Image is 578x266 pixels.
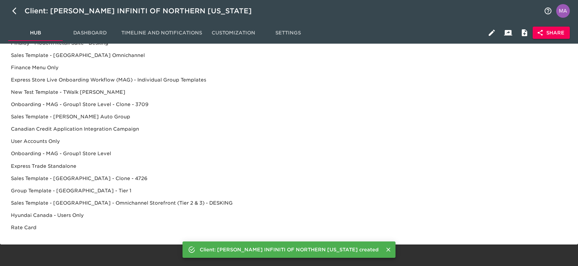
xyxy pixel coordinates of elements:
[5,147,573,160] div: Onboarding - MAG - Group1 Store Level
[533,27,570,39] button: Share
[121,29,202,37] span: Timeline and Notifications
[556,4,570,18] img: Profile
[5,61,573,74] div: Finance Menu Only
[5,49,573,61] div: Sales Template - [GEOGRAPHIC_DATA] Omnichannel
[5,123,573,135] div: Canadian Credit Application Integration Campaign
[5,98,573,110] div: Onboarding - MAG - Group1 Store Level - Clone - 3709
[210,29,257,37] span: Customization
[538,29,564,37] span: Share
[540,3,556,19] button: notifications
[25,5,261,16] div: Client: [PERSON_NAME] INFINITI OF NORTHERN [US_STATE]
[5,86,573,98] div: New Test Template - TWalk [PERSON_NAME]
[5,184,573,197] div: Group Template - [GEOGRAPHIC_DATA] - Tier 1
[484,25,500,41] button: Edit Hub
[516,25,533,41] button: Internal Notes and Comments
[5,197,573,209] div: Sales Template - [GEOGRAPHIC_DATA] - Omnichannel Storefront (Tier 2 & 3) - DESKING
[5,221,573,234] div: Rate Card
[5,110,573,123] div: Sales Template - [PERSON_NAME] Auto Group
[265,29,311,37] span: Settings
[500,25,516,41] button: Client View
[384,245,393,254] button: Close
[5,209,573,221] div: Hyundai Canada - Users Only
[12,29,59,37] span: Hub
[5,135,573,147] div: User Accounts Only
[200,243,379,256] div: Client: [PERSON_NAME] INFINITI OF NORTHERN [US_STATE] created
[5,160,573,172] div: Express Trade Standalone
[5,74,573,86] div: Express Store Live Onboarding Workflow (MAG) - Individual Group Templates
[67,29,113,37] span: Dashboard
[5,172,573,184] div: Sales Template - [GEOGRAPHIC_DATA] - Clone - 4726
